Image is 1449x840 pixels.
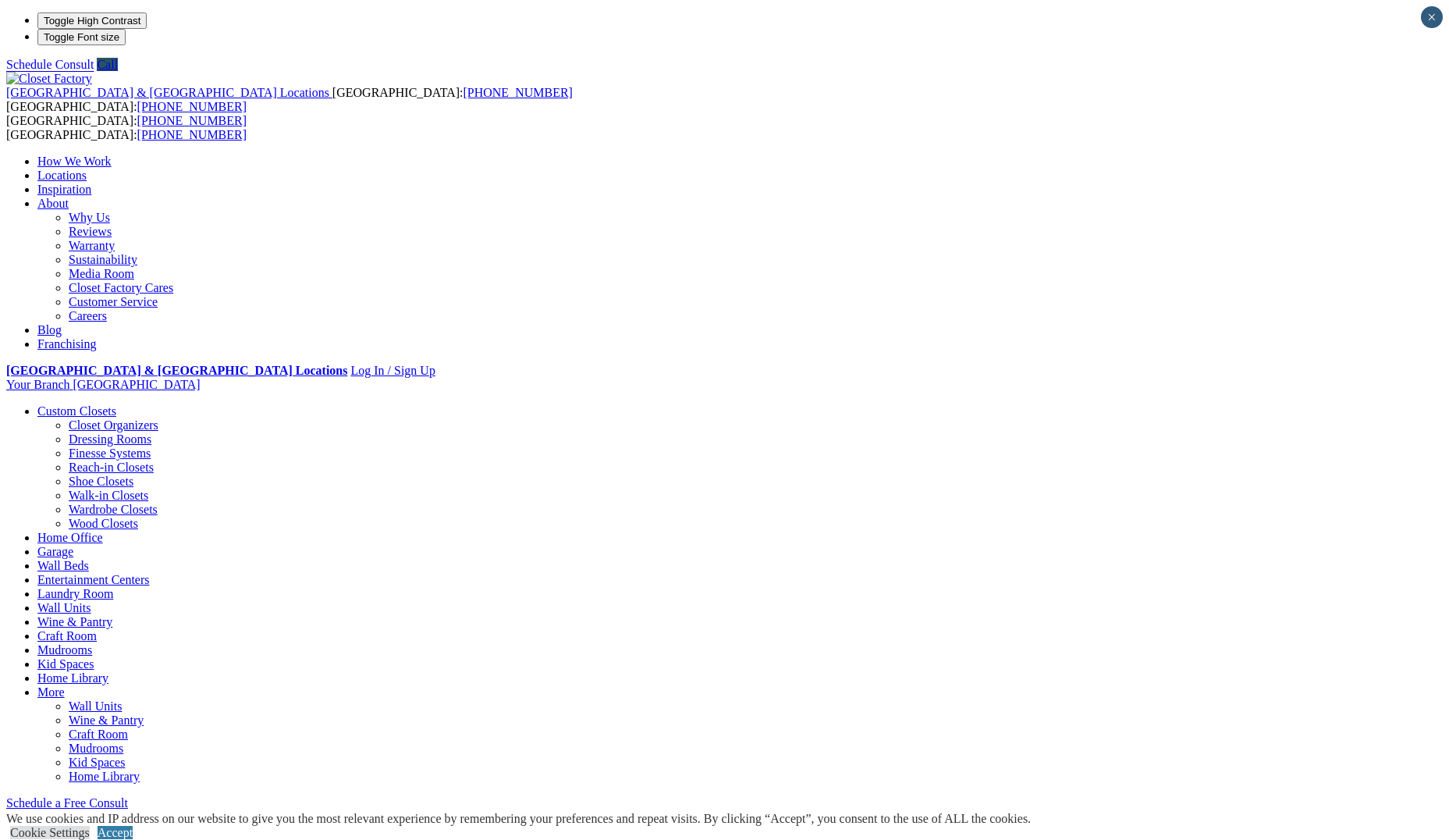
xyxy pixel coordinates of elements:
[37,155,112,168] a: How We Work
[6,58,94,71] a: Schedule Consult
[350,364,435,377] a: Log In / Sign Up
[69,267,134,280] a: Media Room
[37,183,91,196] a: Inspiration
[69,756,125,769] a: Kid Spaces
[137,100,247,113] a: [PHONE_NUMBER]
[69,418,158,432] a: Closet Organizers
[37,323,62,336] a: Blog
[37,545,73,558] a: Garage
[37,657,94,671] a: Kid Spaces
[37,615,112,628] a: Wine & Pantry
[37,531,103,544] a: Home Office
[6,86,573,113] span: [GEOGRAPHIC_DATA]: [GEOGRAPHIC_DATA]:
[37,337,97,351] a: Franchising
[44,31,119,43] span: Toggle Font size
[6,796,128,810] a: Schedule a Free Consult (opens a dropdown menu)
[69,770,140,783] a: Home Library
[6,86,332,99] a: [GEOGRAPHIC_DATA] & [GEOGRAPHIC_DATA] Locations
[37,559,89,572] a: Wall Beds
[69,281,173,294] a: Closet Factory Cares
[69,447,151,460] a: Finesse Systems
[6,364,347,377] a: [GEOGRAPHIC_DATA] & [GEOGRAPHIC_DATA] Locations
[69,503,158,516] a: Wardrobe Closets
[6,86,329,99] span: [GEOGRAPHIC_DATA] & [GEOGRAPHIC_DATA] Locations
[37,169,87,182] a: Locations
[37,671,108,685] a: Home Library
[97,58,118,71] a: Call
[69,211,110,224] a: Why Us
[37,629,97,642] a: Craft Room
[69,309,107,322] a: Careers
[6,114,247,141] span: [GEOGRAPHIC_DATA]: [GEOGRAPHIC_DATA]:
[69,225,112,238] a: Reviews
[37,573,150,586] a: Entertainment Centers
[37,12,147,29] button: Toggle High Contrast
[1421,6,1443,28] button: Close
[37,197,69,210] a: About
[98,826,133,839] a: Accept
[37,587,113,600] a: Laundry Room
[44,15,140,27] span: Toggle High Contrast
[6,378,201,391] a: Your Branch [GEOGRAPHIC_DATA]
[6,378,69,391] span: Your Branch
[10,826,90,839] a: Cookie Settings
[69,475,133,488] a: Shoe Closets
[69,489,148,502] a: Walk-in Closets
[463,86,572,99] a: [PHONE_NUMBER]
[37,685,65,699] a: More menu text will display only on big screen
[37,643,92,657] a: Mudrooms
[73,378,200,391] span: [GEOGRAPHIC_DATA]
[137,114,247,127] a: [PHONE_NUMBER]
[69,742,123,755] a: Mudrooms
[69,714,144,727] a: Wine & Pantry
[37,601,91,614] a: Wall Units
[6,72,92,86] img: Closet Factory
[69,728,128,741] a: Craft Room
[69,295,158,308] a: Customer Service
[69,432,151,446] a: Dressing Rooms
[6,810,136,838] span: Schedule Your
[69,699,122,713] a: Wall Units
[6,812,1031,826] div: We use cookies and IP address on our website to give you the most relevant experience by remember...
[69,461,154,474] a: Reach-in Closets
[37,404,116,418] a: Custom Closets
[137,128,247,141] a: [PHONE_NUMBER]
[69,253,137,266] a: Sustainability
[69,517,138,530] a: Wood Closets
[69,239,115,252] a: Warranty
[37,29,126,45] button: Toggle Font size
